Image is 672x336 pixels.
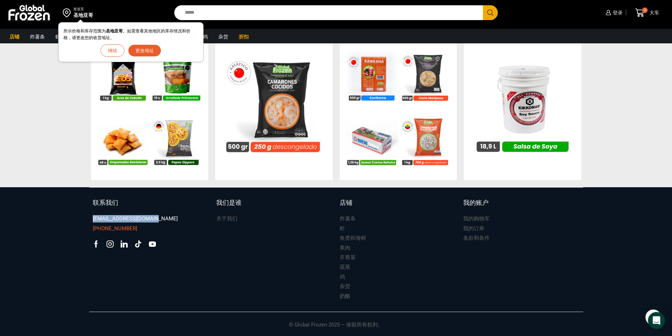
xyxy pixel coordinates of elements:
[26,30,48,43] a: 炸薯条
[644,8,646,12] font: 0
[63,28,106,33] font: 所示价格和库存范围为
[463,235,490,241] font: 条款和条件
[93,214,178,224] a: [EMAIL_ADDRESS][DOMAIN_NAME]
[216,215,237,222] font: 关于我们
[463,225,484,232] font: 我的订单
[135,48,153,53] font: 更改地址
[463,199,489,206] font: 我的账户
[340,293,350,299] font: 奶酪
[340,264,350,270] font: 蔬菜
[199,30,211,43] a: 鸡
[630,5,665,21] a: 0 大车
[340,243,350,253] a: 果肉
[239,33,249,40] font: 折扣
[340,199,352,206] font: 店铺
[340,245,350,251] font: 果肉
[340,272,345,282] a: 鸡
[216,198,333,214] a: 我们是谁
[289,322,383,328] font: © Global Frozen 2025 – 保留所有权利。
[463,198,580,214] a: 我的账户
[218,33,228,40] font: 杂货
[648,312,665,329] div: Open Intercom Messenger
[108,48,117,53] font: 继续
[340,224,345,233] a: 虾
[463,233,490,243] a: 条款和条件
[340,215,356,222] font: 炸薯条
[340,214,356,224] a: 炸薯条
[340,198,456,214] a: 店铺
[93,198,209,214] a: 联系我们
[10,33,19,40] font: 店铺
[340,253,356,262] a: 开胃菜
[203,33,208,40] font: 鸡
[483,5,498,20] button: 搜索按钮
[73,12,93,18] font: 圣地亚哥
[649,10,659,16] font: 大车
[340,292,350,301] a: 奶酪
[340,274,345,280] font: 鸡
[340,254,356,261] font: 开胃菜
[93,215,178,222] font: [EMAIL_ADDRESS][DOMAIN_NAME]
[216,214,237,224] a: 关于我们
[128,44,161,57] button: 更改地址
[340,225,345,232] font: 虾
[6,30,23,43] a: 店铺
[463,214,490,224] a: 我的购物车
[463,224,484,233] a: 我的订单
[340,235,366,241] font: 鱼类和海鲜
[93,225,137,232] font: [PHONE_NUMBER]
[604,6,623,20] a: 登录
[216,199,242,206] font: 我们是谁
[93,199,118,206] font: 联系我们
[30,33,45,40] font: 炸薯条
[340,233,366,243] a: 鱼类和海鲜
[106,28,123,33] font: 圣地亚哥
[63,28,190,40] font: 。如需查看其他地区的库存情况和价格，请更改您的收货地址。
[463,215,490,222] font: 我的购物车
[340,262,350,272] a: 蔬菜
[93,224,137,233] a: [PHONE_NUMBER]
[52,30,64,43] a: 虾
[63,7,73,19] img: address-field-icon.svg
[55,33,60,40] font: 虾
[340,283,350,289] font: 杂货
[101,44,125,57] button: 继续
[215,30,232,43] a: 杂货
[73,7,84,11] font: 发送至
[340,282,350,291] a: 杂货
[613,10,623,16] font: 登录
[235,30,252,43] a: 折扣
